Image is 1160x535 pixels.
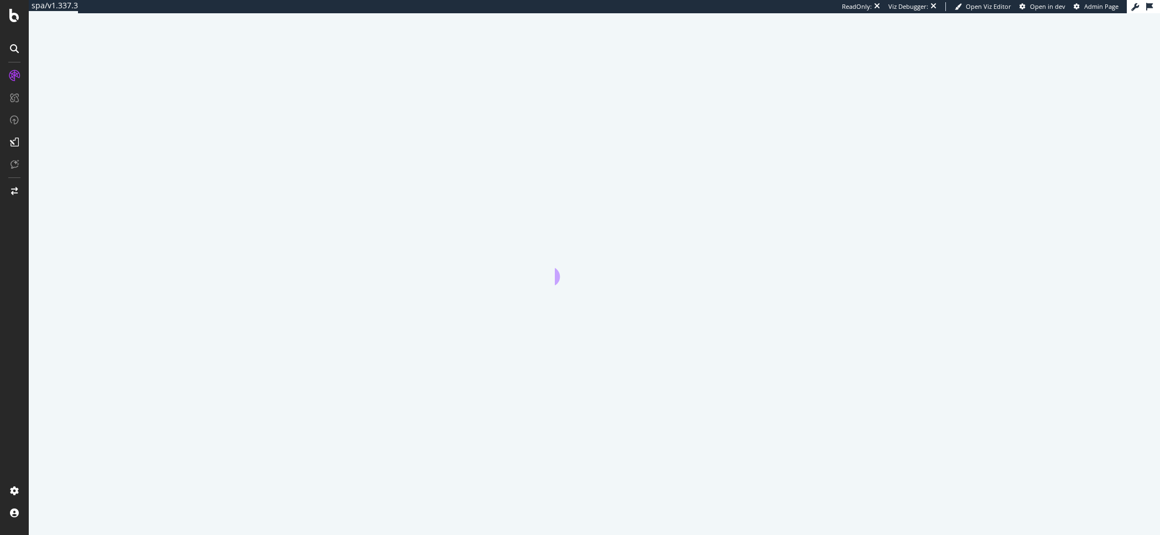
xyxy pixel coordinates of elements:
[966,2,1011,11] span: Open Viz Editor
[1084,2,1119,11] span: Admin Page
[1019,2,1065,11] a: Open in dev
[555,245,634,285] div: animation
[955,2,1011,11] a: Open Viz Editor
[842,2,872,11] div: ReadOnly:
[1030,2,1065,11] span: Open in dev
[888,2,928,11] div: Viz Debugger:
[1074,2,1119,11] a: Admin Page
